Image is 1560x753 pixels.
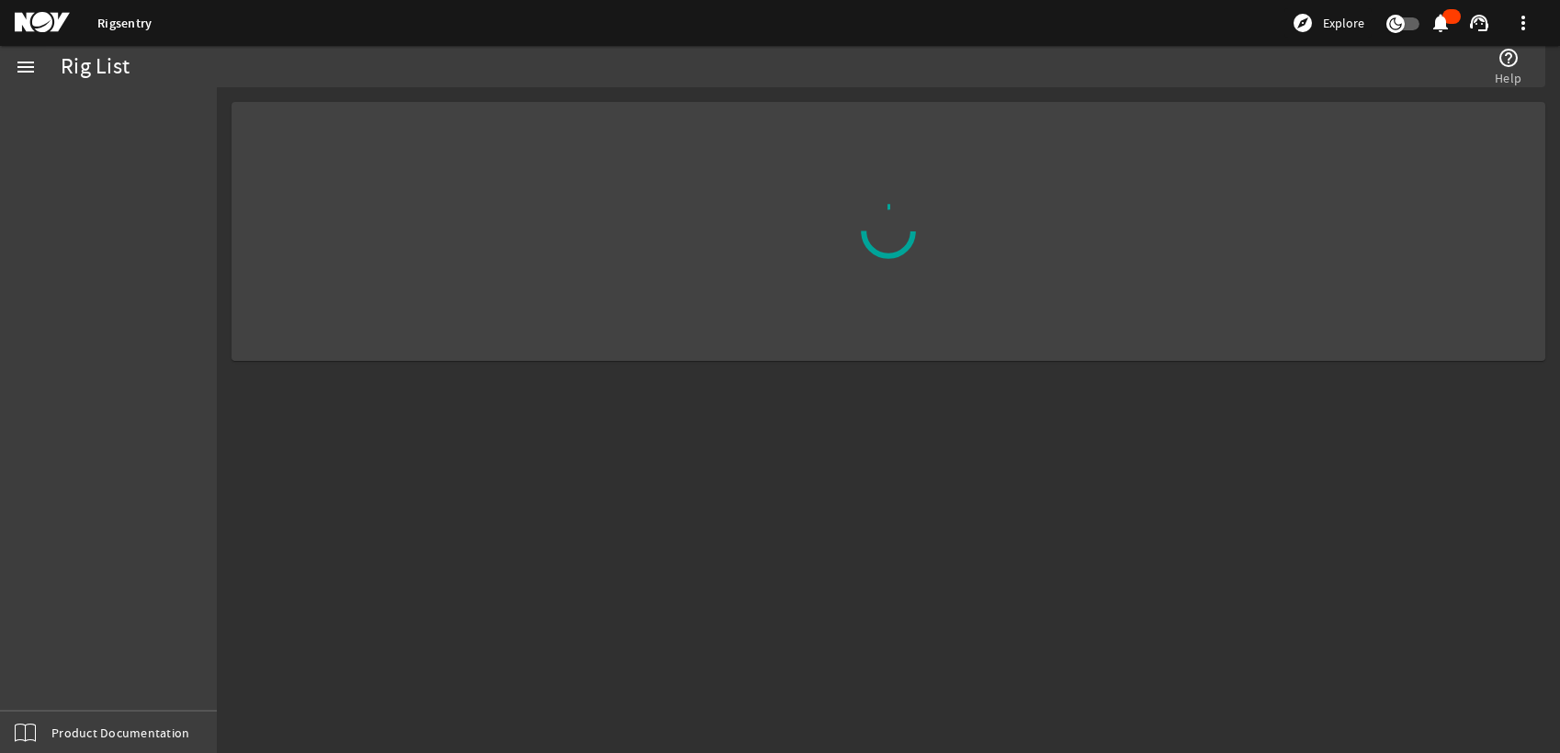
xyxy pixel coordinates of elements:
[1323,14,1364,32] span: Explore
[1495,69,1521,87] span: Help
[1468,12,1490,34] mat-icon: support_agent
[51,724,189,742] span: Product Documentation
[1501,1,1545,45] button: more_vert
[1284,8,1372,38] button: Explore
[1292,12,1314,34] mat-icon: explore
[1498,47,1520,69] mat-icon: help_outline
[1430,12,1452,34] mat-icon: notifications
[97,15,152,32] a: Rigsentry
[15,56,37,78] mat-icon: menu
[61,58,130,76] div: Rig List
